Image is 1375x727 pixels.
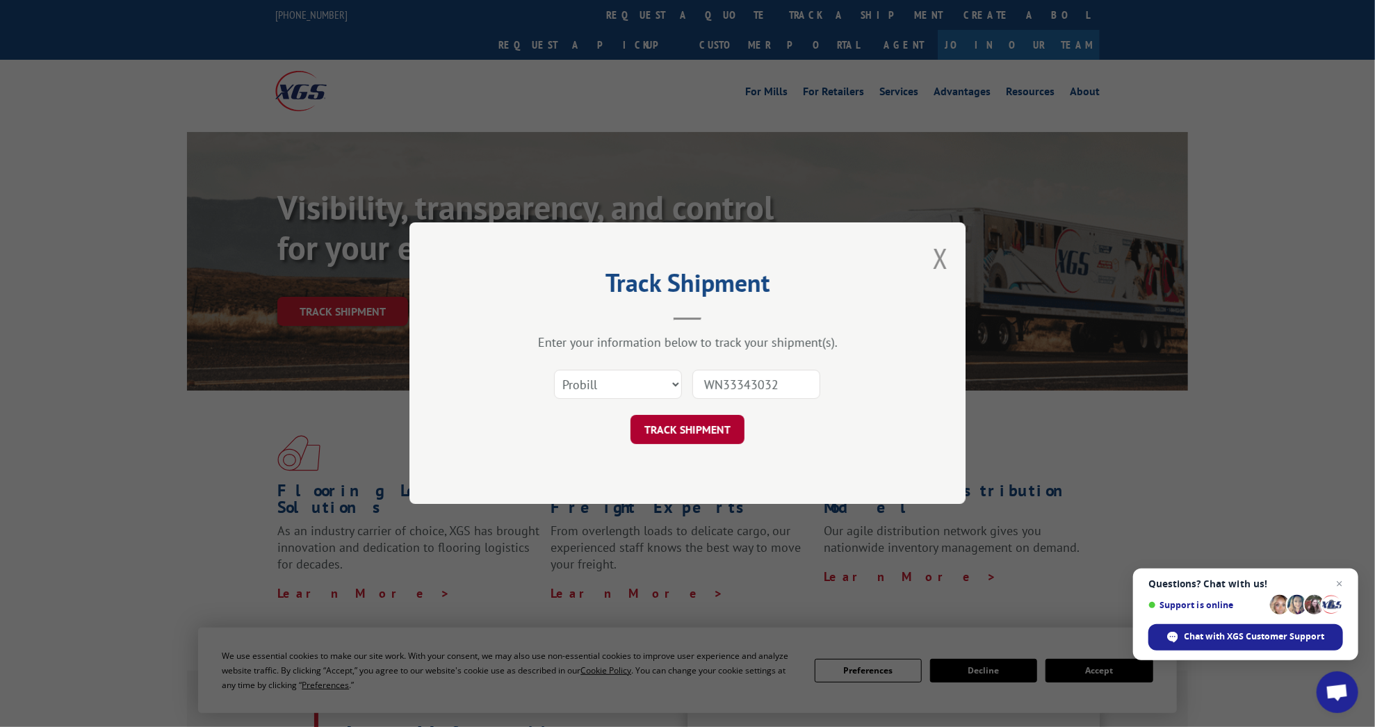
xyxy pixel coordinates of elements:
h2: Track Shipment [479,273,896,300]
span: Chat with XGS Customer Support [1185,630,1325,643]
button: Close modal [933,240,948,277]
span: Close chat [1331,575,1348,592]
div: Open chat [1317,671,1358,713]
span: Support is online [1148,600,1265,610]
button: TRACK SHIPMENT [630,416,745,445]
span: Questions? Chat with us! [1148,578,1343,589]
div: Enter your information below to track your shipment(s). [479,335,896,351]
input: Number(s) [692,370,820,400]
div: Chat with XGS Customer Support [1148,624,1343,651]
